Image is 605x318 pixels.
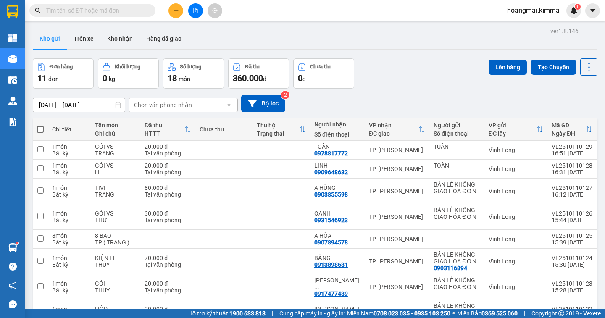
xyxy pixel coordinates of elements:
[145,162,191,169] div: 20.000 đ
[208,3,222,18] button: aim
[552,122,586,129] div: Mã GD
[552,261,592,268] div: 15:30 [DATE]
[95,130,137,137] div: Ghi chú
[314,131,360,138] div: Số điện thoại
[139,29,188,49] button: Hàng đã giao
[8,97,17,105] img: warehouse-icon
[552,217,592,223] div: 15:44 [DATE]
[347,309,450,318] span: Miền Nam
[570,7,578,14] img: icon-new-feature
[145,143,191,150] div: 20.000 đ
[95,287,137,294] div: THUY
[109,76,115,82] span: kg
[241,95,285,112] button: Bộ lọc
[314,210,360,217] div: OANH
[9,281,17,289] span: notification
[33,98,125,112] input: Select a date range.
[484,118,547,141] th: Toggle SortBy
[52,306,87,313] div: 1 món
[576,4,579,10] span: 1
[145,261,191,268] div: Tại văn phòng
[134,101,192,109] div: Chọn văn phòng nhận
[95,122,137,129] div: Tên món
[550,26,579,36] div: ver 1.8.146
[552,210,592,217] div: VL2510110126
[95,210,137,217] div: GÓI VS
[547,118,597,141] th: Toggle SortBy
[257,122,299,129] div: Thu hộ
[531,60,576,75] button: Tạo Chuyến
[8,34,17,42] img: dashboard-icon
[95,306,137,313] div: HỘP
[212,8,218,13] span: aim
[314,143,360,150] div: TOÀN
[314,255,360,261] div: BẰNG
[67,29,100,49] button: Trên xe
[140,118,195,141] th: Toggle SortBy
[434,251,480,265] div: BÁN LẺ KHÔNG GIAO HÓA ĐƠN
[52,126,87,133] div: Chi tiết
[33,58,94,89] button: Đơn hàng11đơn
[37,73,47,83] span: 11
[257,130,299,137] div: Trạng thái
[314,277,360,290] div: CHÂU THANH LIÊM
[279,309,345,318] span: Cung cấp máy in - giấy in:
[558,310,564,316] span: copyright
[52,150,87,157] div: Bất kỳ
[293,58,354,89] button: Chưa thu0đ
[16,242,18,244] sup: 1
[200,126,249,133] div: Chưa thu
[253,118,310,141] th: Toggle SortBy
[314,162,360,169] div: LINH
[298,73,302,83] span: 0
[369,122,419,129] div: VP nhận
[434,265,467,271] div: 0903116894
[173,8,179,13] span: plus
[52,239,87,246] div: Bất kỳ
[434,143,480,150] div: TUẤN
[228,58,289,89] button: Đã thu360.000đ
[9,300,17,308] span: message
[95,169,137,176] div: H
[95,191,137,198] div: TRANG
[369,166,426,172] div: TP. [PERSON_NAME]
[434,181,480,194] div: BÁN LẺ KHÔNG GIAO HÓA ĐƠN
[145,255,191,261] div: 70.000 đ
[489,122,537,129] div: VP gửi
[50,64,73,70] div: Đơn hàng
[233,73,263,83] span: 360.000
[369,188,426,194] div: TP. [PERSON_NAME]
[226,102,232,108] svg: open
[98,58,159,89] button: Khối lượng0kg
[95,184,137,191] div: TIVI
[95,255,137,261] div: KIỆN FE
[489,166,543,172] div: Vĩnh Long
[52,169,87,176] div: Bất kỳ
[95,239,137,246] div: TP ( TRANG )
[552,287,592,294] div: 15:28 [DATE]
[188,3,203,18] button: file-add
[589,7,597,14] span: caret-down
[145,287,191,294] div: Tại văn phòng
[489,130,537,137] div: ĐC lấy
[434,130,480,137] div: Số điện thoại
[95,162,137,169] div: GÓI VS
[52,280,87,287] div: 1 món
[8,243,17,252] img: warehouse-icon
[145,122,184,129] div: Đã thu
[103,73,107,83] span: 0
[314,306,360,313] div: HẢI DUY
[575,4,581,10] sup: 1
[188,309,266,318] span: Hỗ trợ kỹ thuật:
[369,130,419,137] div: ĐC giao
[524,309,525,318] span: |
[369,284,426,290] div: TP. [PERSON_NAME]
[52,191,87,198] div: Bất kỳ
[314,169,348,176] div: 0909648632
[180,64,201,70] div: Số lượng
[95,150,137,157] div: TRANG
[95,143,137,150] div: GÓI VS
[95,261,137,268] div: THỦY
[33,29,67,49] button: Kho gửi
[369,213,426,220] div: TP. [PERSON_NAME]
